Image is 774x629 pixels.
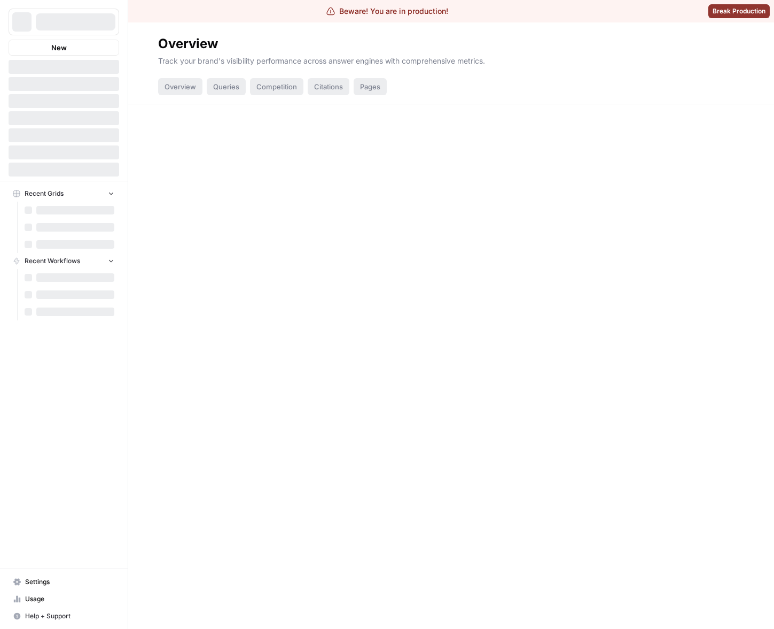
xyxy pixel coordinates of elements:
[9,186,119,202] button: Recent Grids
[326,6,448,17] div: Beware! You are in production!
[25,611,114,621] span: Help + Support
[158,52,744,66] p: Track your brand's visibility performance across answer engines with comprehensive metrics.
[713,6,765,16] span: Break Production
[25,577,114,587] span: Settings
[354,78,387,95] div: Pages
[308,78,349,95] div: Citations
[9,608,119,625] button: Help + Support
[9,590,119,608] a: Usage
[25,594,114,604] span: Usage
[9,573,119,590] a: Settings
[158,78,202,95] div: Overview
[708,4,770,18] button: Break Production
[25,189,64,198] span: Recent Grids
[25,256,80,266] span: Recent Workflows
[51,42,67,53] span: New
[207,78,246,95] div: Queries
[250,78,303,95] div: Competition
[9,40,119,56] button: New
[9,253,119,269] button: Recent Workflows
[158,35,218,52] div: Overview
